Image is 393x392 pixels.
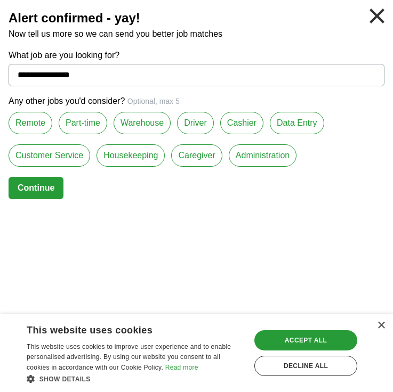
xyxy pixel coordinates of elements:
[59,112,107,134] label: Part-time
[254,330,357,350] div: Accept all
[97,144,165,167] label: Housekeeping
[254,356,357,376] div: Decline all
[114,112,171,134] label: Warehouse
[171,144,222,167] label: Caregiver
[9,177,63,199] button: Continue
[27,343,231,372] span: This website uses cookies to improve user experience and to enable personalised advertising. By u...
[9,49,384,62] label: What job are you looking for?
[9,9,384,28] h2: Alert confirmed - yay!
[39,375,91,383] span: Show details
[9,95,384,108] p: Any other jobs you'd consider?
[27,373,244,384] div: Show details
[220,112,263,134] label: Cashier
[177,112,214,134] label: Driver
[27,321,218,337] div: This website uses cookies
[9,28,384,40] p: Now tell us more so we can send you better job matches
[127,97,180,105] span: Optional, max 5
[9,112,52,134] label: Remote
[9,144,90,167] label: Customer Service
[377,322,385,330] div: Close
[229,144,296,167] label: Administration
[270,112,324,134] label: Data Entry
[165,364,198,371] a: Read more, opens a new window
